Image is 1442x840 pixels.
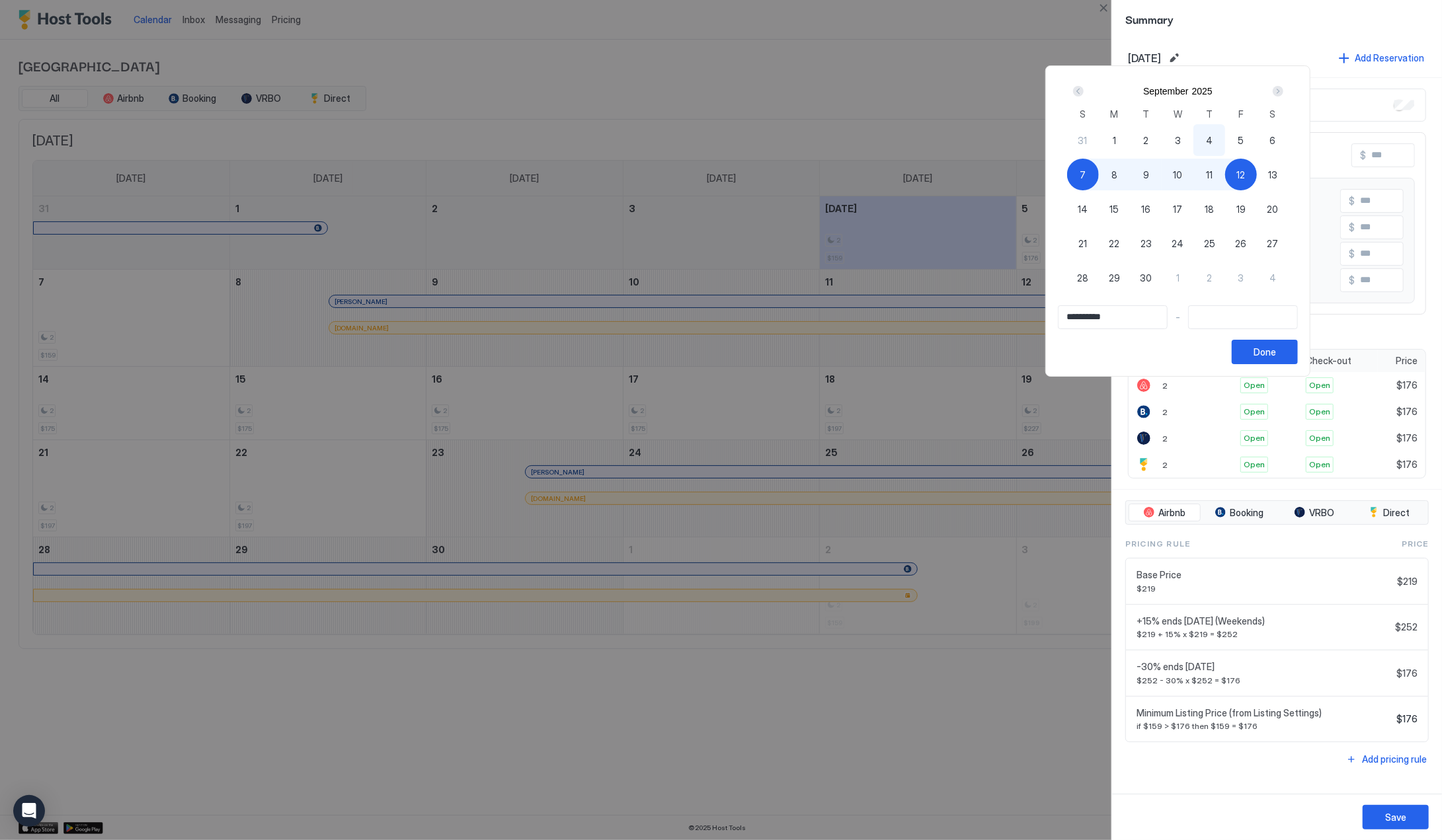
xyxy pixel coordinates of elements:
[1173,168,1182,182] span: 10
[1141,237,1152,250] span: 23
[1067,193,1099,225] button: 14
[1204,237,1215,250] span: 25
[1110,202,1119,216] span: 15
[1111,168,1117,182] span: 8
[1225,227,1257,259] button: 26
[1109,237,1120,250] span: 22
[1099,262,1131,293] button: 29
[1206,168,1213,182] span: 11
[1173,202,1182,216] span: 17
[1236,202,1246,216] span: 19
[1077,271,1088,285] span: 28
[1099,193,1131,225] button: 15
[1238,134,1244,147] span: 5
[1162,227,1193,259] button: 24
[1270,134,1276,147] span: 6
[1268,83,1286,99] button: Next
[1192,86,1213,96] button: 2025
[1099,124,1131,156] button: 1
[1059,306,1167,328] input: Input Field
[1257,262,1289,293] button: 4
[1162,193,1193,225] button: 17
[1130,124,1162,156] button: 2
[1193,193,1225,225] button: 18
[1193,262,1225,293] button: 2
[1142,107,1149,121] span: T
[1130,193,1162,225] button: 16
[1206,107,1213,121] span: T
[1225,193,1257,225] button: 19
[13,795,45,827] div: Open Intercom Messenger
[1269,271,1276,285] span: 4
[1130,262,1162,293] button: 30
[1175,134,1181,147] span: 3
[1257,159,1289,190] button: 13
[1225,124,1257,156] button: 5
[1225,262,1257,293] button: 3
[1078,237,1087,250] span: 21
[1257,124,1289,156] button: 6
[1113,134,1116,147] span: 1
[1162,262,1193,293] button: 1
[1189,306,1297,328] input: Input Field
[1193,124,1225,156] button: 4
[1070,83,1088,99] button: Prev
[1238,107,1244,121] span: F
[1080,107,1086,121] span: S
[1176,311,1180,323] span: -
[1225,159,1257,190] button: 12
[1110,107,1118,121] span: M
[1140,271,1152,285] span: 30
[1267,237,1279,250] span: 27
[1099,159,1131,190] button: 8
[1143,168,1149,182] span: 9
[1141,202,1150,216] span: 16
[1130,227,1162,259] button: 23
[1236,237,1247,250] span: 26
[1238,271,1244,285] span: 3
[1067,227,1099,259] button: 21
[1162,124,1193,156] button: 3
[1067,262,1099,293] button: 28
[1254,345,1276,359] div: Done
[1207,271,1212,285] span: 2
[1172,237,1183,250] span: 24
[1143,86,1188,96] button: September
[1270,107,1276,121] span: S
[1078,134,1088,147] span: 31
[1267,202,1279,216] span: 20
[1078,202,1088,216] span: 14
[1268,168,1277,182] span: 13
[1080,168,1086,182] span: 7
[1099,227,1131,259] button: 22
[1130,159,1162,190] button: 9
[1237,168,1246,182] span: 12
[1067,159,1099,190] button: 7
[1143,134,1148,147] span: 2
[1232,340,1298,364] button: Done
[1193,159,1225,190] button: 11
[1176,271,1180,285] span: 1
[1162,159,1193,190] button: 10
[1257,227,1289,259] button: 27
[1205,202,1214,216] span: 18
[1174,107,1182,121] span: W
[1193,227,1225,259] button: 25
[1206,134,1213,147] span: 4
[1109,271,1120,285] span: 29
[1067,124,1099,156] button: 31
[1257,193,1289,225] button: 20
